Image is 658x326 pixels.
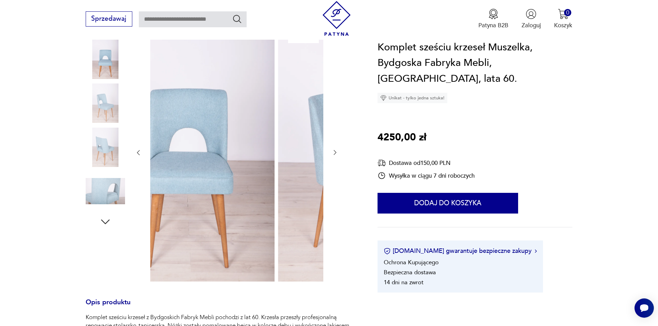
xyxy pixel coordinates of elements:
[232,14,242,24] button: Szukaj
[278,22,451,282] img: Zdjęcie produktu Komplet sześciu krzeseł Muszelka, Bydgoska Fabryka Mebli, Polska, lata 60.
[319,1,354,36] img: Patyna - sklep z meblami i dekoracjami vintage
[86,17,132,22] a: Sprzedawaj
[522,21,541,29] p: Zaloguj
[378,130,426,146] p: 4250,00 zł
[384,269,436,277] li: Bezpieczna dostawa
[384,247,537,256] button: [DOMAIN_NAME] gwarantuje bezpieczne zakupy
[378,40,572,87] h1: Komplet sześciu krzeseł Muszelka, Bydgoska Fabryka Mebli, [GEOGRAPHIC_DATA], lata 60.
[558,9,569,19] img: Ikona koszyka
[478,9,508,29] button: Patyna B2B
[564,9,571,16] div: 0
[635,298,654,318] iframe: Smartsupp widget button
[86,300,358,314] h3: Opis produktu
[526,9,536,19] img: Ikonka użytkownika
[102,22,275,282] img: Zdjęcie produktu Komplet sześciu krzeseł Muszelka, Bydgoska Fabryka Mebli, Polska, lata 60.
[384,259,439,267] li: Ochrona Kupującego
[488,9,499,19] img: Ikona medalu
[478,21,508,29] p: Patyna B2B
[86,171,125,211] img: Zdjęcie produktu Komplet sześciu krzeseł Muszelka, Bydgoska Fabryka Mebli, Polska, lata 60.
[86,128,125,167] img: Zdjęcie produktu Komplet sześciu krzeseł Muszelka, Bydgoska Fabryka Mebli, Polska, lata 60.
[86,83,125,123] img: Zdjęcie produktu Komplet sześciu krzeseł Muszelka, Bydgoska Fabryka Mebli, Polska, lata 60.
[86,11,132,27] button: Sprzedawaj
[554,9,572,29] button: 0Koszyk
[378,159,475,168] div: Dostawa od 150,00 PLN
[378,93,447,103] div: Unikat - tylko jedna sztuka!
[535,249,537,253] img: Ikona strzałki w prawo
[378,159,386,168] img: Ikona dostawy
[86,40,125,79] img: Zdjęcie produktu Komplet sześciu krzeseł Muszelka, Bydgoska Fabryka Mebli, Polska, lata 60.
[380,95,387,101] img: Ikona diamentu
[378,193,518,214] button: Dodaj do koszyka
[384,279,423,287] li: 14 dni na zwrot
[554,21,572,29] p: Koszyk
[384,248,391,255] img: Ikona certyfikatu
[378,172,475,180] div: Wysyłka w ciągu 7 dni roboczych
[478,9,508,29] a: Ikona medaluPatyna B2B
[522,9,541,29] button: Zaloguj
